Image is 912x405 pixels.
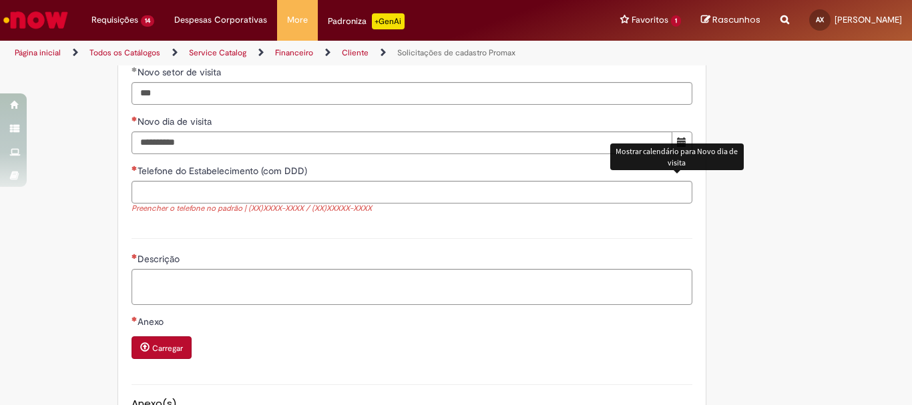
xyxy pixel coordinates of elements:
a: Solicitações de cadastro Promax [397,47,515,58]
textarea: Descrição [132,269,692,305]
a: Service Catalog [189,47,246,58]
span: Favoritos [632,13,668,27]
div: Mostrar calendário para Novo dia de visita [610,143,744,170]
span: Rascunhos [712,13,760,26]
span: More [287,13,308,27]
button: Carregar anexo de Anexo Required [132,336,192,359]
a: Rascunhos [701,14,760,27]
a: Cliente [342,47,369,58]
a: Todos os Catálogos [89,47,160,58]
span: 14 [141,15,154,27]
span: Descrição [138,253,182,265]
span: AX [816,15,824,24]
div: Preencher o telefone no padrão | (XX)XXXX-XXXX / (XX)XXXXX-XXXX [132,204,692,215]
span: Necessários [132,254,138,259]
span: [PERSON_NAME] [835,14,902,25]
span: Telefone do Estabelecimento (com DDD) [138,165,310,177]
a: Financeiro [275,47,313,58]
span: Despesas Corporativas [174,13,267,27]
span: Necessários [132,165,138,171]
input: Novo dia de visita [132,131,672,154]
span: Novo setor de visita [138,66,224,78]
input: Novo setor de visita [132,82,692,105]
img: ServiceNow [1,7,70,33]
span: Requisições [91,13,138,27]
span: Anexo [138,316,166,328]
span: 1 [671,15,681,27]
small: Carregar [152,343,183,354]
ul: Trilhas de página [10,41,598,65]
span: Necessários [132,316,138,322]
span: Novo dia de visita [138,115,214,127]
p: +GenAi [372,13,405,29]
span: Obrigatório Preenchido [132,67,138,72]
div: Padroniza [328,13,405,29]
a: Página inicial [15,47,61,58]
input: Telefone do Estabelecimento (com DDD) [132,181,692,204]
button: Mostrar calendário para Novo dia de visita [672,131,692,154]
span: Necessários [132,116,138,121]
